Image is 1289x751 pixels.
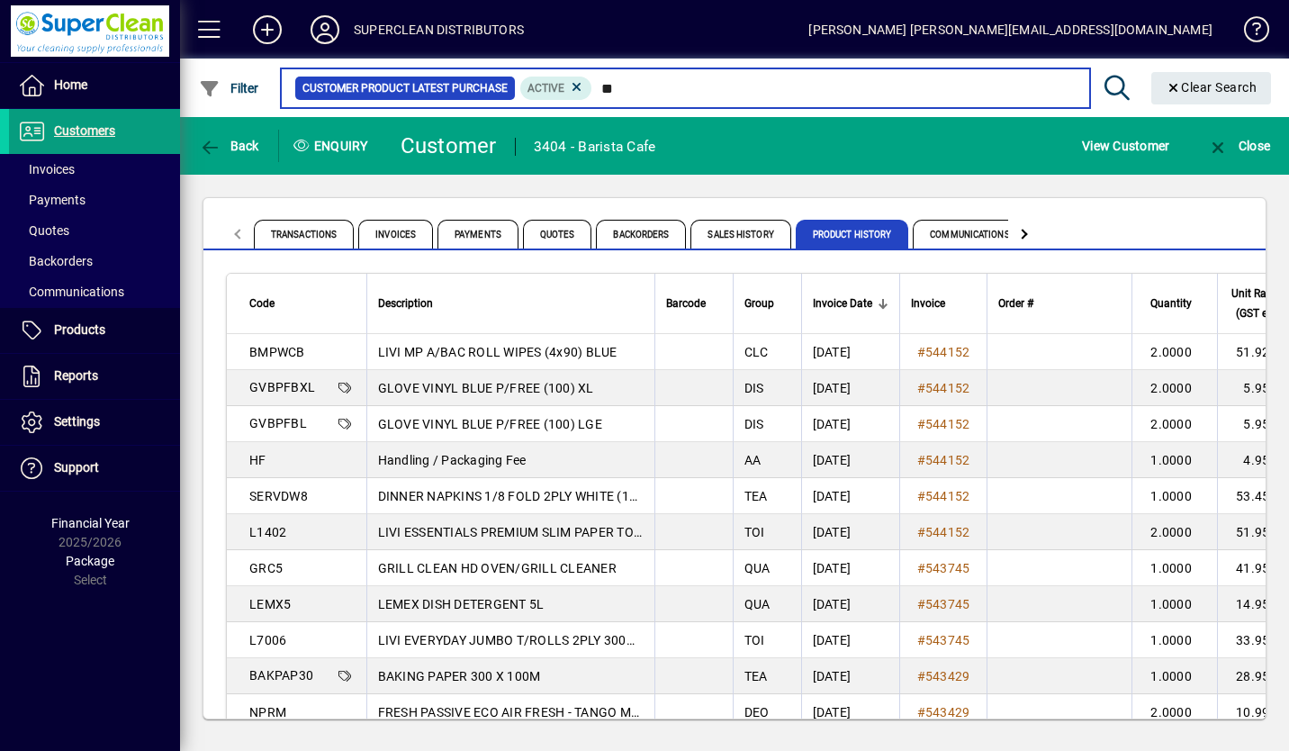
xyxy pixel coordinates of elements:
[1131,334,1217,370] td: 2.0000
[801,586,899,622] td: [DATE]
[744,381,764,395] span: DIS
[354,15,524,44] div: SUPERCLEAN DISTRIBUTORS
[199,139,259,153] span: Back
[54,77,87,92] span: Home
[249,561,283,575] span: GRC5
[180,130,279,162] app-page-header-button: Back
[302,79,508,97] span: Customer Product Latest Purchase
[911,486,977,506] a: #544152
[1229,284,1284,323] span: Unit Rate $ (GST excl)
[911,594,977,614] a: #543745
[54,414,100,429] span: Settings
[911,702,977,722] a: #543429
[194,72,264,104] button: Filter
[1166,80,1257,95] span: Clear Search
[378,294,644,313] div: Description
[1230,4,1266,62] a: Knowledge Base
[911,666,977,686] a: #543429
[801,370,899,406] td: [DATE]
[917,381,925,395] span: #
[378,525,709,539] span: LIVI ESSENTIALS PREMIUM SLIM PAPER TOWELS (4000)
[378,597,545,611] span: LEMEX DISH DETERGENT 5L
[801,478,899,514] td: [DATE]
[744,705,770,719] span: DEO
[925,453,970,467] span: 544152
[744,417,764,431] span: DIS
[801,550,899,586] td: [DATE]
[279,131,387,160] div: Enquiry
[9,185,180,215] a: Payments
[911,522,977,542] a: #544152
[744,597,771,611] span: QUA
[1131,658,1217,694] td: 1.0000
[401,131,497,160] div: Customer
[917,597,925,611] span: #
[1143,294,1208,313] div: Quantity
[917,669,925,683] span: #
[1131,622,1217,658] td: 1.0000
[911,378,977,398] a: #544152
[690,220,790,249] span: Sales History
[801,694,899,730] td: [DATE]
[18,193,86,207] span: Payments
[925,705,970,719] span: 543429
[744,294,790,313] div: Group
[378,381,594,395] span: GLOVE VINYL BLUE P/FREE (100) XL
[249,597,291,611] span: LEMX5
[925,381,970,395] span: 544152
[249,705,286,719] span: NPRM
[249,416,307,430] span: GVBPFBL
[911,450,977,470] a: #544152
[54,460,99,475] span: Support
[9,354,180,399] a: Reports
[744,489,768,503] span: TEA
[911,414,977,434] a: #544152
[54,123,115,138] span: Customers
[925,597,970,611] span: 543745
[9,400,180,445] a: Settings
[998,294,1121,313] div: Order #
[917,561,925,575] span: #
[199,81,259,95] span: Filter
[744,525,765,539] span: TOI
[911,294,945,313] span: Invoice
[249,525,286,539] span: L1402
[534,132,656,161] div: 3404 - Barista Cafe
[925,417,970,431] span: 544152
[808,15,1212,44] div: [PERSON_NAME] [PERSON_NAME][EMAIL_ADDRESS][DOMAIN_NAME]
[1131,442,1217,478] td: 1.0000
[744,561,771,575] span: QUA
[925,525,970,539] span: 544152
[813,294,872,313] span: Invoice Date
[813,294,888,313] div: Invoice Date
[744,345,769,359] span: CLC
[917,525,925,539] span: #
[18,223,69,238] span: Quotes
[520,77,592,100] mat-chip: Product Activation Status: Active
[1207,139,1270,153] span: Close
[378,345,617,359] span: LIVI MP A/BAC ROLL WIPES (4x90) BLUE
[249,633,286,647] span: L7006
[1131,694,1217,730] td: 2.0000
[249,489,308,503] span: SERVDW8
[378,561,617,575] span: GRILL CLEAN HD OVEN/GRILL CLEANER
[54,368,98,383] span: Reports
[1077,130,1174,162] button: View Customer
[917,489,925,503] span: #
[911,342,977,362] a: #544152
[9,154,180,185] a: Invoices
[1131,478,1217,514] td: 1.0000
[1151,72,1272,104] button: Clear
[911,294,977,313] div: Invoice
[9,63,180,108] a: Home
[925,489,970,503] span: 544152
[378,294,433,313] span: Description
[378,633,657,647] span: LIVI EVERYDAY JUMBO T/ROLLS 2PLY 300M (8)
[913,220,1026,249] span: Communications
[911,558,977,578] a: #543745
[1131,550,1217,586] td: 1.0000
[917,705,925,719] span: #
[523,220,592,249] span: Quotes
[596,220,686,249] span: Backorders
[239,14,296,46] button: Add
